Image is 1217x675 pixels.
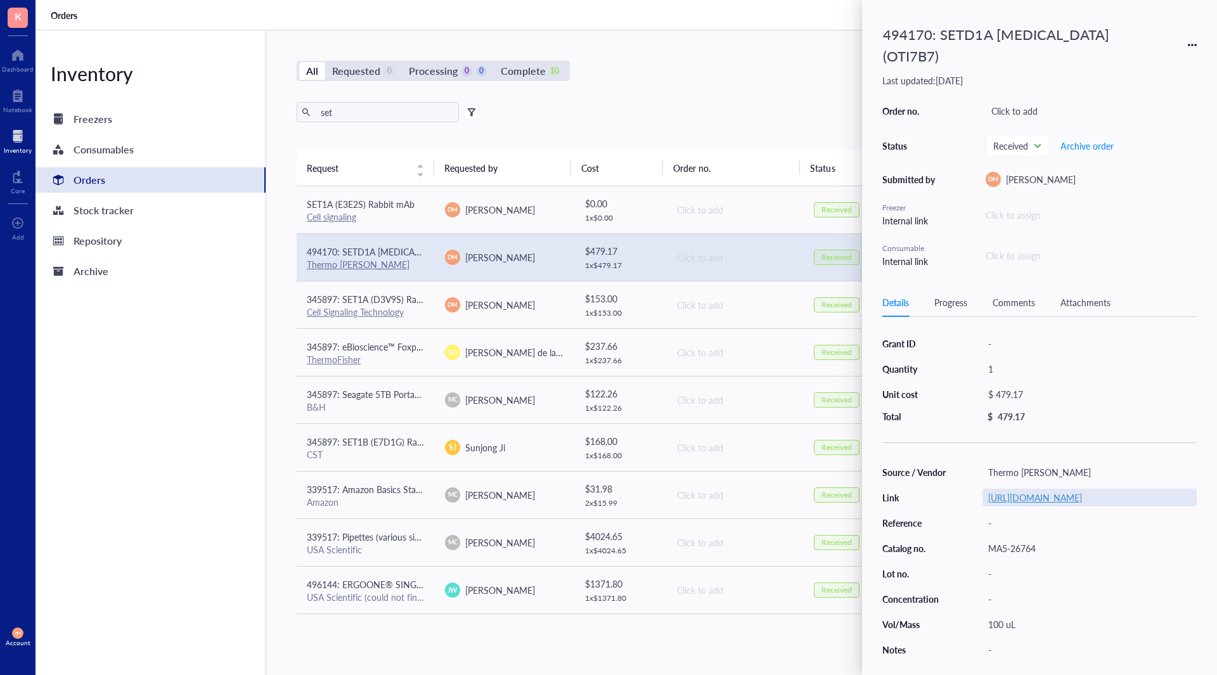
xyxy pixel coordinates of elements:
[449,442,456,453] span: SJ
[307,353,361,366] a: ThermoFisher
[307,388,586,401] span: 345897: Seagate 5TB Portable USB-A 3.2 Gen 1 External Storage Drive
[409,62,458,80] div: Processing
[882,243,939,254] div: Consumable
[307,578,553,591] span: 496144: ERGOONE® SINGLE CHANNEL PIPETTES, SET OF 4
[585,577,656,591] div: $ 1371.80
[677,583,794,597] div: Click to add
[882,214,939,228] div: Internal link
[74,141,134,158] div: Consumables
[74,171,105,189] div: Orders
[4,146,32,154] div: Inventory
[882,140,939,151] div: Status
[585,260,656,271] div: 1 x $ 479.17
[307,245,486,258] span: 494170: SETD1A [MEDICAL_DATA] (OTI7B7)
[3,106,32,113] div: Notebook
[465,299,535,311] span: [PERSON_NAME]
[882,105,939,117] div: Order no.
[11,187,25,195] div: Core
[307,591,425,603] div: USA Scientific (could not find on mmarketsite)
[882,593,947,605] div: Concentration
[465,203,535,216] span: [PERSON_NAME]
[1006,173,1076,186] span: [PERSON_NAME]
[585,546,656,556] div: 1 x $ 4024.65
[1060,141,1114,151] span: Archive order
[998,411,1025,422] div: 479.17
[465,489,535,501] span: [PERSON_NAME]
[666,328,804,376] td: Click to add
[448,395,458,404] span: MC
[74,232,122,250] div: Repository
[74,262,108,280] div: Archive
[307,293,453,305] span: 345897: SET1A (D3V9S) Rabbit mAb
[306,62,318,80] div: All
[585,482,656,496] div: $ 31.98
[35,137,266,162] a: Consumables
[882,619,947,630] div: Vol/Mass
[585,387,656,401] div: $ 122.26
[988,411,993,422] div: $
[35,61,266,86] div: Inventory
[821,205,852,215] div: Received
[448,205,458,214] span: DM
[666,566,804,614] td: Click to add
[982,335,1197,352] div: -
[448,490,458,499] span: MC
[307,401,425,413] div: B&H
[307,305,404,318] a: Cell Signaling Technology
[465,251,535,264] span: [PERSON_NAME]
[448,300,458,309] span: DM
[476,66,487,77] div: 0
[934,295,967,309] div: Progress
[307,449,425,460] div: CST
[35,259,266,284] a: Archive
[666,614,804,661] td: 3008100170
[666,471,804,518] td: Click to add
[663,150,801,186] th: Order no.
[465,584,535,596] span: [PERSON_NAME]
[307,210,356,223] a: Cell signaling
[461,66,472,77] div: 0
[666,233,804,281] td: Click to add
[666,518,804,566] td: Click to add
[677,488,794,502] div: Click to add
[666,186,804,234] td: Click to add
[465,346,628,359] span: [PERSON_NAME] de la [PERSON_NAME]
[986,102,1197,120] div: Click to add
[982,539,1197,557] div: MA5-26764
[35,106,266,132] a: Freezers
[882,466,947,478] div: Source / Vendor
[882,254,939,268] div: Internal link
[666,376,804,423] td: Click to add
[74,110,112,128] div: Freezers
[297,150,434,186] th: Request
[800,150,891,186] th: Status
[982,641,1197,659] div: -
[1060,136,1114,156] button: Archive order
[585,529,656,543] div: $ 4024.65
[882,202,939,214] div: Freezer
[307,530,429,543] span: 339517: Pipettes (various sizes)
[677,536,794,550] div: Click to add
[465,394,535,406] span: [PERSON_NAME]
[35,228,266,254] a: Repository
[585,593,656,603] div: 1 x $ 1371.80
[677,440,794,454] div: Click to add
[882,411,947,422] div: Total
[821,537,852,548] div: Received
[882,543,947,554] div: Catalog no.
[465,441,505,454] span: Sunjong Ji
[307,258,409,271] a: Thermo [PERSON_NAME]
[332,62,380,80] div: Requested
[585,356,656,366] div: 1 x $ 237.66
[307,161,409,175] span: Request
[384,66,395,77] div: 0
[448,585,458,595] span: JW
[307,340,584,353] span: 345897: eBioscience™ Foxp3 / Transcription Factor Staining Buffer Set
[877,20,1143,70] div: 494170: SETD1A [MEDICAL_DATA] (OTI7B7)
[882,295,909,309] div: Details
[982,615,1197,633] div: 100 uL
[993,295,1035,309] div: Comments
[666,281,804,328] td: Click to add
[986,208,1197,222] div: Click to assign
[821,585,852,595] div: Received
